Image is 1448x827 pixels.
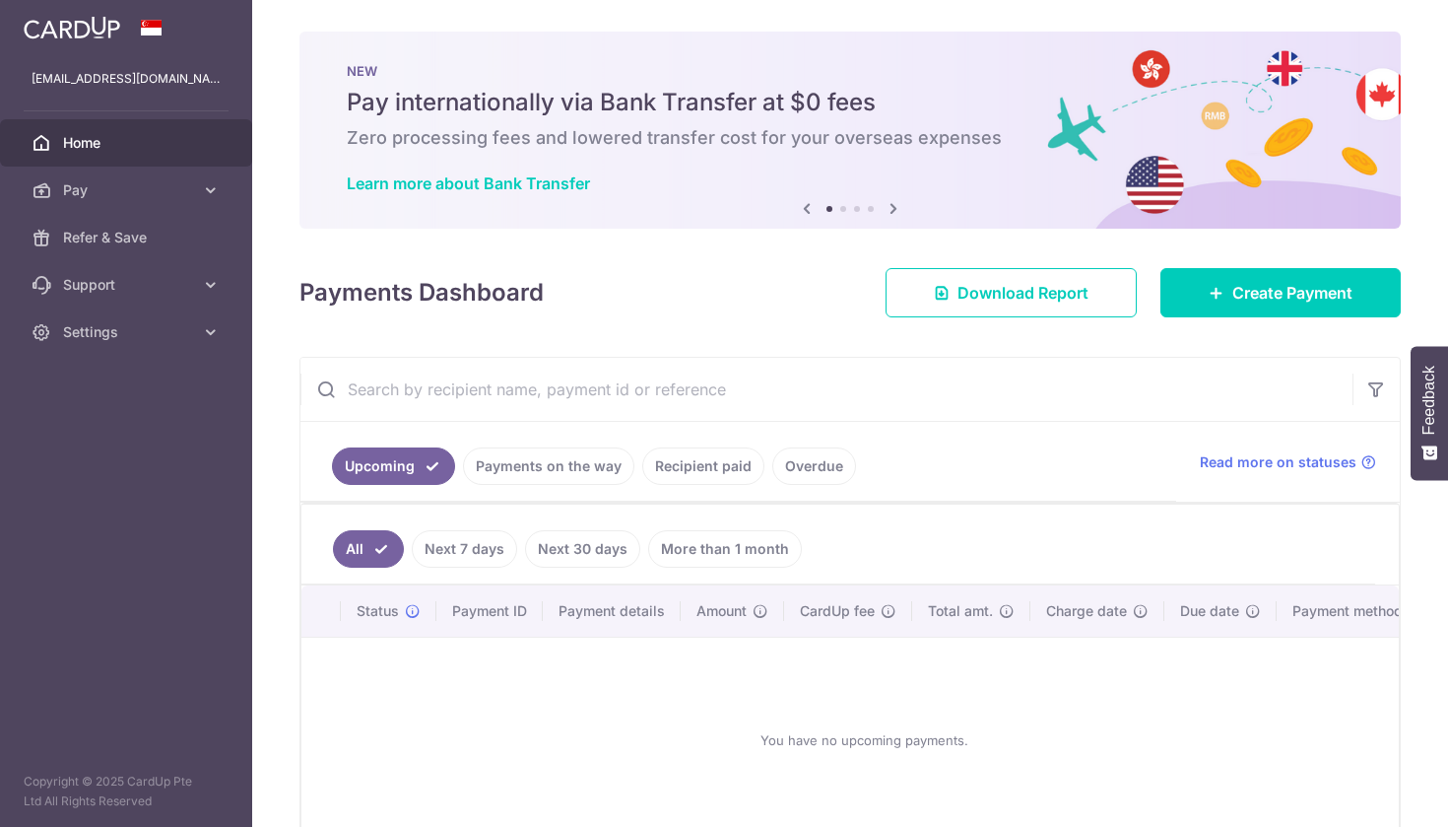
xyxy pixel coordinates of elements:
span: Download Report [957,281,1088,305]
div: You have no upcoming payments. [325,654,1403,827]
a: Create Payment [1160,268,1401,317]
img: CardUp [24,16,120,39]
span: Feedback [1420,366,1438,435]
a: Payments on the way [463,448,634,485]
span: Refer & Save [63,228,193,247]
span: Amount [696,601,747,621]
input: Search by recipient name, payment id or reference [300,358,1352,421]
th: Payment method [1277,586,1426,637]
th: Payment details [543,586,681,637]
span: Support [63,275,193,295]
img: Bank transfer banner [299,32,1401,229]
p: [EMAIL_ADDRESS][DOMAIN_NAME] [32,69,221,89]
span: Pay [63,180,193,200]
span: Status [357,601,399,621]
a: Read more on statuses [1200,452,1376,472]
span: Settings [63,322,193,342]
span: Due date [1180,601,1239,621]
a: More than 1 month [648,530,802,568]
th: Payment ID [436,586,543,637]
span: CardUp fee [800,601,875,621]
span: Total amt. [928,601,993,621]
a: Recipient paid [642,448,764,485]
h6: Zero processing fees and lowered transfer cost for your overseas expenses [347,126,1353,150]
span: Home [63,133,193,153]
a: Next 7 days [412,530,517,568]
a: Learn more about Bank Transfer [347,173,590,193]
a: Next 30 days [525,530,640,568]
button: Feedback - Show survey [1411,346,1448,480]
span: Charge date [1046,601,1127,621]
h5: Pay internationally via Bank Transfer at $0 fees [347,87,1353,118]
h4: Payments Dashboard [299,275,544,310]
a: Upcoming [332,448,455,485]
a: All [333,530,404,568]
a: Download Report [886,268,1137,317]
span: Create Payment [1232,281,1352,305]
a: Overdue [772,448,856,485]
span: Read more on statuses [1200,452,1356,472]
p: NEW [347,63,1353,79]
